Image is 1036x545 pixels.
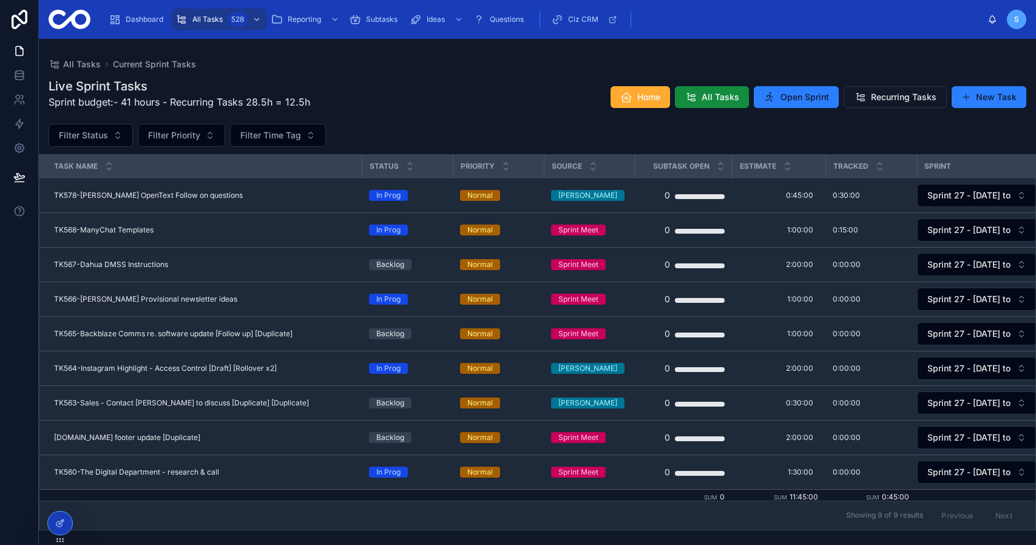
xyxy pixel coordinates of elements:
a: TK566-[PERSON_NAME] Provisional newsletter ideas [54,294,354,304]
div: In Prog [376,467,401,478]
a: Normal [460,398,537,408]
button: Select Button [138,124,225,147]
span: Open Sprint [780,91,829,103]
span: 0:00:00 [833,364,861,373]
div: [PERSON_NAME] [558,363,617,374]
a: 0:00:00 [833,433,909,442]
span: Questions [490,15,524,24]
a: 0 [642,356,725,381]
div: 528 [228,12,248,27]
a: [DOMAIN_NAME] footer update [Duplicate] [54,433,354,442]
a: Sprint Meet [551,259,628,270]
div: Normal [467,467,493,478]
a: 0 [642,460,725,484]
span: Filter Status [59,129,108,141]
small: Sum [774,494,787,501]
div: Normal [467,432,493,443]
span: TK568-ManyChat Templates [54,225,154,235]
div: Backlog [376,328,404,339]
span: TK563-Sales - Contact [PERSON_NAME] to discuss [Duplicate] [Duplicate] [54,398,309,408]
div: scrollable content [100,6,987,33]
a: 0:30:00 [833,191,909,200]
span: All Tasks [63,58,101,70]
div: In Prog [376,294,401,305]
img: App logo [49,10,90,29]
span: 0:45:00 [786,191,813,200]
span: Sprint 27 - [DATE] to [DATE] [927,466,1012,478]
a: 0:00:00 [833,294,909,304]
a: New Task [952,86,1026,108]
span: Showing 9 of 9 results [846,511,923,521]
a: 0 [642,391,725,415]
a: 0:30:00 [739,393,818,413]
a: Normal [460,328,537,339]
h1: Live Sprint Tasks [49,78,310,95]
a: All Tasks [49,58,101,70]
div: 0 [665,425,670,450]
a: TK578-[PERSON_NAME] OpenText Follow on questions [54,191,354,200]
a: Normal [460,363,537,374]
div: Normal [467,328,493,339]
span: Tracked [833,161,868,171]
a: 0:00:00 [833,398,909,408]
span: TK564-Instagram Highlight - Access Control [Draft] [Rollover x2] [54,364,277,373]
a: Normal [460,432,537,443]
span: 1:00:00 [787,294,813,304]
a: Backlog [369,432,445,443]
a: In Prog [369,225,445,235]
div: 0 [665,460,670,484]
div: Normal [467,259,493,270]
a: [PERSON_NAME] [551,190,628,201]
a: Reporting [267,8,345,30]
a: Backlog [369,259,445,270]
span: All Tasks [192,15,223,24]
span: Subtask Open [653,161,709,171]
span: [DOMAIN_NAME] footer update [Duplicate] [54,433,200,442]
a: In Prog [369,190,445,201]
a: In Prog [369,363,445,374]
div: Sprint Meet [558,328,598,339]
div: Backlog [376,398,404,408]
div: [PERSON_NAME] [558,398,617,408]
a: 0:45:00 [739,186,818,205]
a: TK568-ManyChat Templates [54,225,354,235]
div: Sprint Meet [558,294,598,305]
span: 0:00:00 [833,467,861,477]
a: Sprint Meet [551,432,628,443]
div: 0 [665,287,670,311]
span: 0:00:00 [833,433,861,442]
span: 0:00:00 [833,398,861,408]
a: Questions [469,8,532,30]
div: Normal [467,363,493,374]
button: Home [611,86,670,108]
span: 0:30:00 [833,191,860,200]
a: Ciz CRM [547,8,623,30]
a: In Prog [369,467,445,478]
span: 0:00:00 [833,260,861,269]
button: Select Button [49,124,133,147]
div: [PERSON_NAME] [558,190,617,201]
button: Select Button [230,124,326,147]
div: 0 [665,322,670,346]
div: Sprint Meet [558,259,598,270]
a: Subtasks [345,8,406,30]
a: 0:00:00 [833,467,909,477]
span: Priority [461,161,495,171]
a: 0:00:00 [833,329,909,339]
span: 1:00:00 [787,225,813,235]
span: Sprint 27 - [DATE] to [DATE] [927,259,1012,271]
a: TK560-The Digital Department - research & call [54,467,354,477]
span: Filter Priority [148,129,200,141]
a: Normal [460,294,537,305]
span: 0:30:00 [786,398,813,408]
a: 0 [642,322,725,346]
span: TK565-Backblaze Comms re. software update [Follow up] [Duplicate] [54,329,293,339]
span: Reporting [288,15,321,24]
span: Ciz CRM [568,15,598,24]
a: [PERSON_NAME] [551,398,628,408]
span: 11:45:00 [790,492,818,501]
a: [PERSON_NAME] [551,363,628,374]
a: 0 [642,287,725,311]
div: Sprint Meet [558,432,598,443]
a: TK564-Instagram Highlight - Access Control [Draft] [Rollover x2] [54,364,354,373]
